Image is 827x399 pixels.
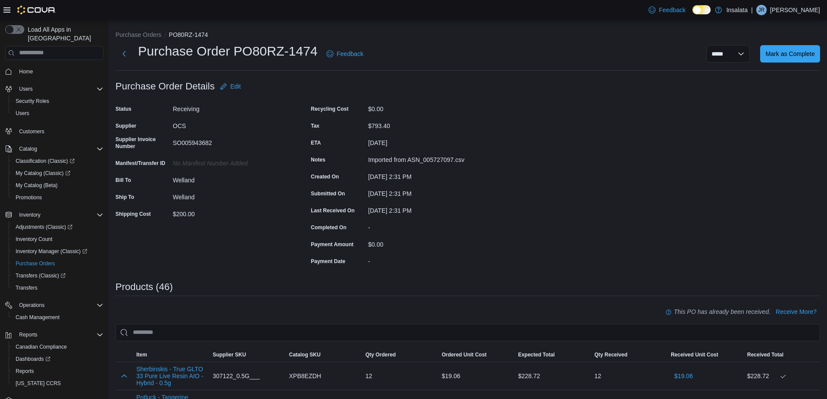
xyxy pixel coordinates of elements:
a: Canadian Compliance [12,342,70,352]
span: Operations [19,302,45,309]
a: Feedback [645,1,689,19]
a: Reports [12,366,37,376]
p: Insalata [726,5,748,15]
button: Inventory Count [9,233,107,245]
button: Received Unit Cost [667,348,744,362]
label: Recycling Cost [311,106,349,112]
span: Purchase Orders [12,258,103,269]
span: Reports [16,368,34,375]
div: $19.06 [438,367,515,385]
span: $19.06 [674,372,693,380]
a: Adjustments (Classic) [9,221,107,233]
button: Receive More? [772,303,820,320]
span: 307122_0.5G___ [213,371,260,381]
span: Inventory Count [16,236,53,243]
div: $228.72 [514,367,591,385]
img: Cova [17,6,56,14]
button: Inventory [2,209,107,221]
button: Catalog SKU [286,348,362,362]
label: Manifest/Transfer ID [115,160,165,167]
nav: An example of EuiBreadcrumbs [115,30,820,41]
div: Welland [173,190,289,201]
span: Inventory Count [12,234,103,244]
span: Adjustments (Classic) [16,224,72,231]
span: Qty Ordered [366,351,396,358]
a: Transfers [12,283,41,293]
label: Completed On [311,224,346,231]
div: $0.00 [368,237,484,248]
a: Users [12,108,33,119]
div: [DATE] 2:31 PM [368,170,484,180]
label: Submitted On [311,190,345,197]
button: Ordered Unit Cost [438,348,515,362]
button: Cash Management [9,311,107,323]
span: Reports [12,366,103,376]
a: Inventory Count [12,234,56,244]
span: Load All Apps in [GEOGRAPHIC_DATA] [24,25,103,43]
button: Promotions [9,191,107,204]
button: Qty Received [591,348,667,362]
label: Notes [311,156,325,163]
a: Cash Management [12,312,63,323]
p: [PERSON_NAME] [770,5,820,15]
button: Catalog [16,144,40,154]
span: Canadian Compliance [12,342,103,352]
span: Canadian Compliance [16,343,67,350]
span: XPB8EZDH [289,371,321,381]
div: $228.72 [747,371,817,381]
button: Purchase Orders [115,31,161,38]
div: 12 [362,367,438,385]
label: Created On [311,173,339,180]
span: My Catalog (Beta) [12,180,103,191]
span: Reports [19,331,37,338]
button: Reports [2,329,107,341]
span: Customers [19,128,44,135]
label: ETA [311,139,321,146]
span: Operations [16,300,103,310]
span: Transfers [16,284,37,291]
span: Security Roles [16,98,49,105]
span: Dashboards [12,354,103,364]
label: Last Received On [311,207,355,214]
a: Dashboards [12,354,54,364]
span: Adjustments (Classic) [12,222,103,232]
div: 12 [591,367,667,385]
span: Inventory Manager (Classic) [12,246,103,257]
button: Customers [2,125,107,137]
span: Feedback [337,49,363,58]
span: Receive More? [776,307,817,316]
span: Received Total [747,351,784,358]
a: Transfers (Classic) [12,270,69,281]
div: Welland [173,173,289,184]
button: $19.06 [671,367,696,385]
button: Users [16,84,36,94]
button: Received Total [744,348,820,362]
p: | [751,5,753,15]
span: Catalog [16,144,103,154]
a: My Catalog (Classic) [12,168,74,178]
button: Qty Ordered [362,348,438,362]
button: Transfers [9,282,107,294]
button: Reports [9,365,107,377]
span: Ordered Unit Cost [442,351,487,358]
span: Washington CCRS [12,378,103,389]
a: Customers [16,126,48,137]
label: Status [115,106,132,112]
div: [DATE] 2:31 PM [368,204,484,214]
label: Supplier Invoice Number [115,136,169,150]
label: Tax [311,122,320,129]
button: Catalog [2,143,107,155]
span: Supplier SKU [213,351,246,358]
a: Home [16,66,36,77]
a: Purchase Orders [12,258,59,269]
span: Dark Mode [692,14,693,15]
label: Bill To [115,177,131,184]
label: Ship To [115,194,134,201]
button: Users [9,107,107,119]
h3: Purchase Order Details [115,81,215,92]
button: Edit [217,78,244,95]
a: Feedback [323,45,367,63]
div: - [368,221,484,231]
button: [US_STATE] CCRS [9,377,107,389]
p: This PO has already been received. [674,307,771,317]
